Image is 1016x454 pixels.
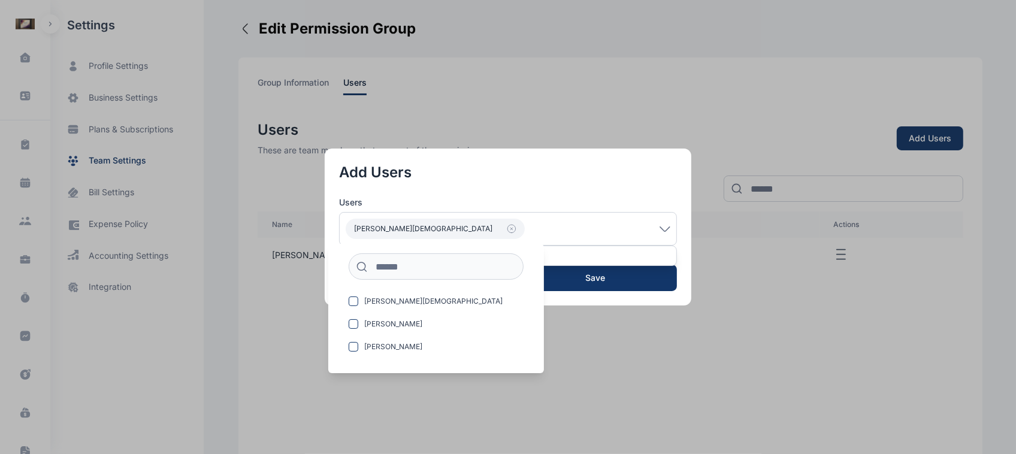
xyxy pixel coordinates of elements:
span: [PERSON_NAME][DEMOGRAPHIC_DATA] [354,224,492,234]
span: Users [339,196,362,208]
button: [PERSON_NAME][DEMOGRAPHIC_DATA] [346,219,525,239]
button: Save [513,265,677,291]
span: [PERSON_NAME] [364,319,422,329]
p: Add Users [339,163,677,182]
span: [PERSON_NAME][DEMOGRAPHIC_DATA] [364,296,503,306]
span: [PERSON_NAME] [364,342,422,352]
div: Save [533,272,658,284]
